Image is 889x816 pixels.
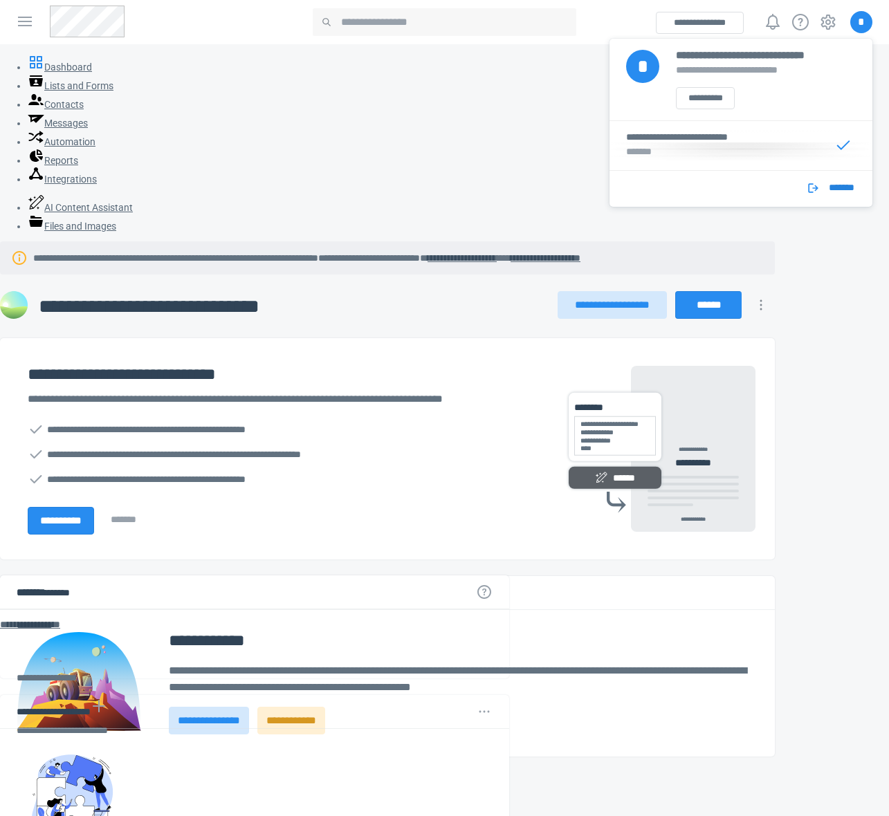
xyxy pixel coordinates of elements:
a: Reports [28,155,78,166]
span: Messages [44,118,88,129]
a: Integrations [28,174,97,185]
span: Lists and Forms [44,80,113,91]
span: Reports [44,155,78,166]
span: AI Content Assistant [44,202,133,213]
a: Messages [28,118,88,129]
a: AI Content Assistant [28,202,133,213]
a: Dashboard [28,62,92,73]
span: Dashboard [44,62,92,73]
a: Automation [28,136,95,147]
a: Files and Images [28,221,116,232]
span: Automation [44,136,95,147]
span: Files and Images [44,221,116,232]
span: Integrations [44,174,97,185]
span: Contacts [44,99,84,110]
a: Contacts [28,99,84,110]
a: Lists and Forms [28,80,113,91]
